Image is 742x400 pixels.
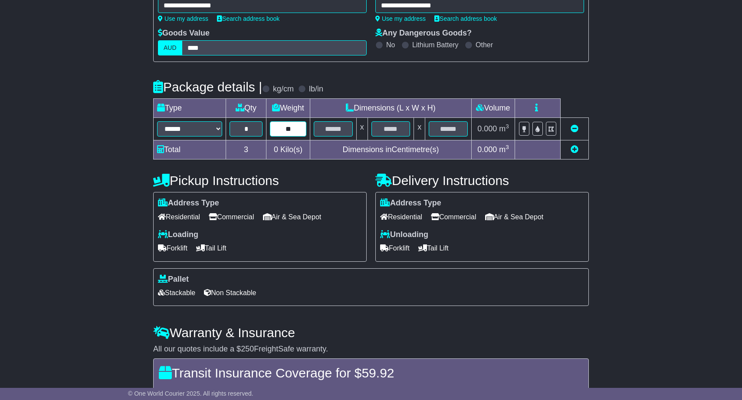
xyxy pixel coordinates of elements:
span: Commercial [431,210,476,224]
label: lb/in [309,85,323,94]
span: Tail Lift [196,241,227,255]
span: 0.000 [477,124,497,133]
span: Residential [158,210,200,224]
a: Use my address [158,15,208,22]
span: Forklift [158,241,187,255]
label: Unloading [380,230,428,240]
span: 250 [241,345,254,353]
span: Air & Sea Depot [263,210,322,224]
span: 0.000 [477,145,497,154]
a: Add new item [571,145,578,154]
h4: Delivery Instructions [375,173,589,188]
label: kg/cm [273,85,294,94]
div: All our quotes include a $ FreightSafe warranty. [153,345,589,354]
span: m [499,124,509,133]
sup: 3 [506,123,509,130]
a: Search address book [217,15,279,22]
span: Air & Sea Depot [485,210,544,224]
span: Residential [380,210,422,224]
td: Qty [226,99,266,118]
td: Dimensions (L x W x H) [310,99,471,118]
label: No [386,41,395,49]
a: Use my address [375,15,426,22]
label: Goods Value [158,29,210,38]
label: Any Dangerous Goods? [375,29,472,38]
span: Tail Lift [418,241,449,255]
span: 0 [274,145,278,154]
label: Other [476,41,493,49]
td: Weight [266,99,310,118]
a: Search address book [434,15,497,22]
label: Loading [158,230,198,240]
label: Address Type [158,198,219,208]
label: Lithium Battery [412,41,459,49]
h4: Package details | [153,80,262,94]
h4: Warranty & Insurance [153,325,589,340]
label: Pallet [158,275,189,284]
span: Commercial [209,210,254,224]
span: Stackable [158,286,195,299]
label: Address Type [380,198,441,208]
td: Type [154,99,226,118]
span: m [499,145,509,154]
span: Forklift [380,241,410,255]
h4: Transit Insurance Coverage for $ [159,366,583,380]
td: Volume [471,99,515,118]
span: © One World Courier 2025. All rights reserved. [128,390,253,397]
td: Total [154,140,226,159]
a: Remove this item [571,124,578,133]
td: Dimensions in Centimetre(s) [310,140,471,159]
td: Kilo(s) [266,140,310,159]
td: 3 [226,140,266,159]
h4: Pickup Instructions [153,173,367,188]
sup: 3 [506,144,509,150]
label: AUD [158,40,182,55]
span: 59.92 [361,366,394,380]
td: x [356,118,368,140]
td: x [414,118,425,140]
span: Non Stackable [204,286,256,299]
